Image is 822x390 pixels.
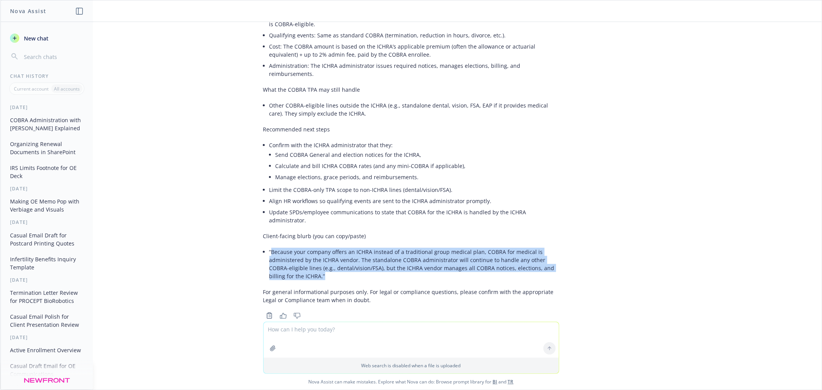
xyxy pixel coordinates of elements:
button: Casual Email Draft for Postcard Printing Quotes [7,229,87,250]
p: All accounts [54,86,80,92]
div: [DATE] [1,383,93,390]
a: BI [493,378,498,385]
span: New chat [22,34,49,42]
p: Recommended next steps [263,125,559,133]
button: Active Enrollment Overview [7,344,87,356]
li: Other COBRA-eligible lines outside the ICHRA (e.g., standalone dental, vision, FSA, EAP if it pro... [269,100,559,119]
li: Update SPDs/employee communications to state that COBRA for the ICHRA is handled by the ICHRA adm... [269,207,559,226]
div: [DATE] [1,185,93,192]
button: Termination Letter Review for PROCEPT BioRobotics [7,286,87,307]
li: Limit the COBRA-only TPA scope to non-ICHRA lines (dental/vision/FSA). [269,184,559,195]
p: For general informational purposes only. For legal or compliance questions, please confirm with t... [263,288,559,304]
a: TR [508,378,514,385]
button: Casual Draft Email for OE Communications [7,360,87,380]
button: Infertility Benefits Inquiry Template [7,253,87,274]
div: [DATE] [1,219,93,225]
div: [DATE] [1,277,93,283]
li: Qualifying events: Same as standard COBRA (termination, reduction in hours, divorce, etc.). [269,30,559,41]
input: Search chats [22,51,84,62]
li: Cost: The COBRA amount is based on the ICHRA’s applicable premium (often the allowance or actuari... [269,41,559,60]
button: Organizing Renewal Documents in SharePoint [7,138,87,158]
h1: Nova Assist [10,7,46,15]
button: New chat [7,31,87,45]
svg: Copy to clipboard [266,312,273,319]
button: Casual Email Polish for Client Presentation Review [7,310,87,331]
p: Current account [14,86,49,92]
p: What the COBRA TPA may still handle [263,86,559,94]
li: Confirm with the ICHRA administrator that they: [269,140,559,184]
div: [DATE] [1,104,93,111]
button: IRS Limits Footnote for OE Deck [7,161,87,182]
span: Nova Assist can make mistakes. Explore what Nova can do: Browse prompt library for and [3,374,819,390]
p: Client-facing blurb (you can copy/paste) [263,232,559,240]
div: Chat History [1,73,93,79]
li: “Because your company offers an ICHRA instead of a traditional group medical plan, COBRA for medi... [269,246,559,282]
li: Align HR workflows so qualifying events are sent to the ICHRA administrator promptly. [269,195,559,207]
button: COBRA Administration with [PERSON_NAME] Explained [7,114,87,134]
li: Administration: The ICHRA administrator issues required notices, manages elections, billing, and ... [269,60,559,79]
p: Web search is disabled when a file is uploaded [268,362,554,369]
li: Calculate and bill ICHRA COBRA rates (and any mini-COBRA if applicable), [276,160,559,171]
li: Manage elections, grace periods, and reimbursements. [276,171,559,183]
button: Making OE Memo Pop with Verbiage and Visuals [7,195,87,216]
li: Send COBRA General and election notices for the ICHRA, [276,149,559,160]
button: Thumbs down [291,310,303,321]
div: [DATE] [1,334,93,341]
